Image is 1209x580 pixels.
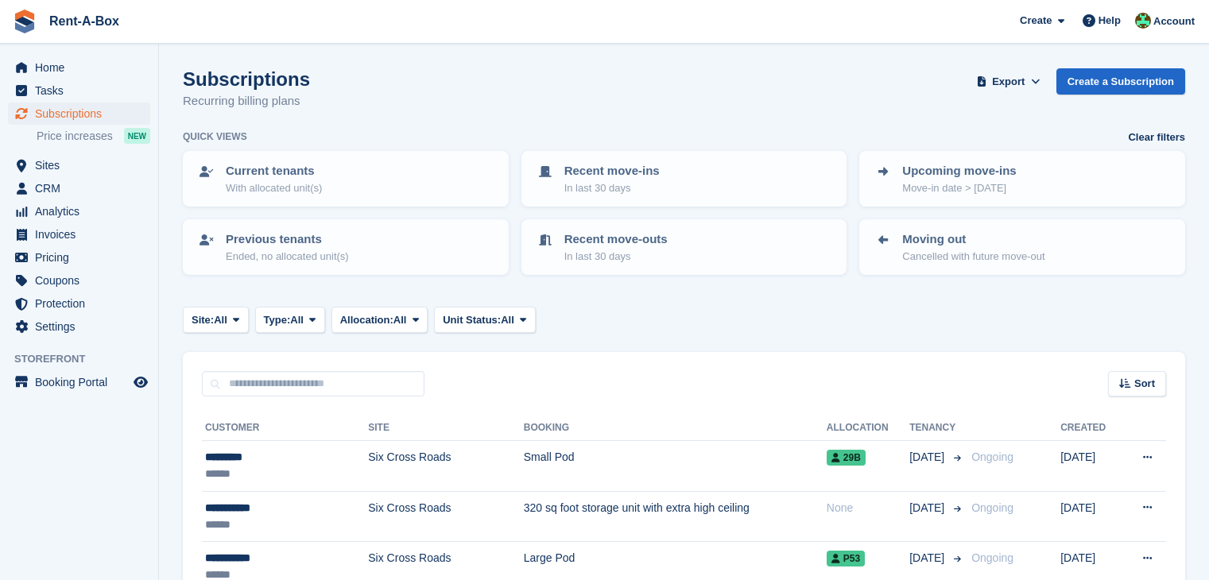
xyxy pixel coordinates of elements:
[183,307,249,333] button: Site: All
[909,416,965,441] th: Tenancy
[523,153,846,205] a: Recent move-ins In last 30 days
[8,79,150,102] a: menu
[1135,13,1151,29] img: Conor O'Shea
[331,307,428,333] button: Allocation: All
[564,249,668,265] p: In last 30 days
[35,154,130,176] span: Sites
[37,129,113,144] span: Price increases
[43,8,126,34] a: Rent-A-Box
[524,491,827,542] td: 320 sq foot storage unit with extra high ceiling
[902,180,1016,196] p: Move-in date > [DATE]
[255,307,325,333] button: Type: All
[523,221,846,273] a: Recent move-outs In last 30 days
[861,221,1184,273] a: Moving out Cancelled with future move-out
[524,441,827,492] td: Small Pod
[226,180,322,196] p: With allocated unit(s)
[909,550,947,566] span: [DATE]
[340,312,393,328] span: Allocation:
[226,249,349,265] p: Ended, no allocated unit(s)
[861,153,1184,205] a: Upcoming move-ins Move-in date > [DATE]
[909,500,947,516] span: [DATE]
[8,246,150,269] a: menu
[434,307,535,333] button: Unit Status: All
[214,312,227,328] span: All
[992,74,1025,90] span: Export
[8,200,150,222] a: menu
[13,10,37,33] img: stora-icon-8386f47178a22dfd0bd8f6a31ec36ba5ce8667c1dd55bd0f319d3a0aa187defe.svg
[35,246,130,269] span: Pricing
[1153,14,1195,29] span: Account
[368,441,524,492] td: Six Cross Roads
[184,153,507,205] a: Current tenants With allocated unit(s)
[1060,441,1122,492] td: [DATE]
[1060,491,1122,542] td: [DATE]
[35,56,130,79] span: Home
[1099,13,1121,29] span: Help
[124,128,150,144] div: NEW
[902,162,1016,180] p: Upcoming move-ins
[368,491,524,542] td: Six Cross Roads
[14,351,158,367] span: Storefront
[290,312,304,328] span: All
[501,312,514,328] span: All
[8,177,150,199] a: menu
[564,162,660,180] p: Recent move-ins
[368,416,524,441] th: Site
[35,315,130,338] span: Settings
[183,68,310,90] h1: Subscriptions
[827,416,909,441] th: Allocation
[183,130,247,144] h6: Quick views
[35,292,130,315] span: Protection
[524,416,827,441] th: Booking
[35,177,130,199] span: CRM
[226,162,322,180] p: Current tenants
[564,180,660,196] p: In last 30 days
[8,223,150,246] a: menu
[35,200,130,222] span: Analytics
[264,312,291,328] span: Type:
[35,223,130,246] span: Invoices
[1128,130,1185,145] a: Clear filters
[35,79,130,102] span: Tasks
[393,312,407,328] span: All
[184,221,507,273] a: Previous tenants Ended, no allocated unit(s)
[827,500,909,516] div: None
[8,269,150,292] a: menu
[1020,13,1052,29] span: Create
[131,373,150,392] a: Preview store
[8,154,150,176] a: menu
[1056,68,1185,95] a: Create a Subscription
[183,92,310,110] p: Recurring billing plans
[1060,416,1122,441] th: Created
[971,551,1013,564] span: Ongoing
[974,68,1044,95] button: Export
[564,230,668,249] p: Recent move-outs
[8,315,150,338] a: menu
[202,416,368,441] th: Customer
[443,312,501,328] span: Unit Status:
[971,450,1013,463] span: Ongoing
[827,450,866,466] span: 29B
[902,249,1044,265] p: Cancelled with future move-out
[8,292,150,315] a: menu
[827,551,865,566] span: P53
[37,127,150,145] a: Price increases NEW
[1134,376,1155,392] span: Sort
[192,312,214,328] span: Site:
[35,371,130,393] span: Booking Portal
[8,56,150,79] a: menu
[909,449,947,466] span: [DATE]
[35,269,130,292] span: Coupons
[8,371,150,393] a: menu
[8,102,150,125] a: menu
[902,230,1044,249] p: Moving out
[35,102,130,125] span: Subscriptions
[226,230,349,249] p: Previous tenants
[971,501,1013,514] span: Ongoing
